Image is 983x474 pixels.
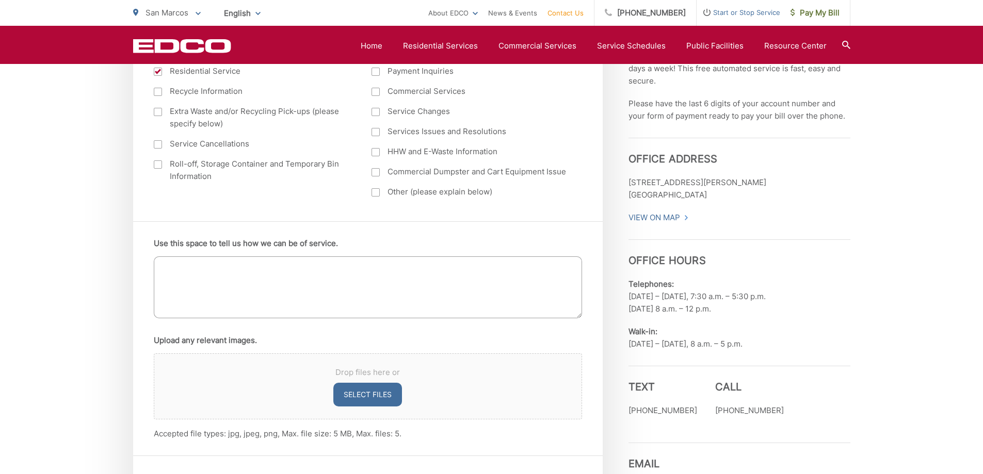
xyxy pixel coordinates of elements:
button: select files, upload any relevant images. [333,383,402,406]
a: Home [361,40,382,52]
label: Services Issues and Resolutions [372,125,569,138]
a: EDCD logo. Return to the homepage. [133,39,231,53]
p: [DATE] – [DATE], 8 a.m. – 5 p.m. [629,325,850,350]
label: Service Changes [372,105,569,118]
label: Residential Service [154,65,351,77]
label: Roll-off, Storage Container and Temporary Bin Information [154,158,351,183]
p: [STREET_ADDRESS][PERSON_NAME] [GEOGRAPHIC_DATA] [629,176,850,201]
h3: Office Address [629,138,850,165]
a: About EDCO [428,7,478,19]
a: Contact Us [547,7,584,19]
a: News & Events [488,7,537,19]
label: Commercial Dumpster and Cart Equipment Issue [372,166,569,178]
a: Residential Services [403,40,478,52]
p: [DATE] – [DATE], 7:30 a.m. – 5:30 p.m. [DATE] 8 a.m. – 12 p.m. [629,278,850,315]
h3: Call [715,381,784,393]
span: Accepted file types: jpg, jpeg, png, Max. file size: 5 MB, Max. files: 5. [154,429,401,438]
span: San Marcos [146,8,188,18]
label: Commercial Services [372,85,569,97]
h3: Email [629,443,850,470]
a: View On Map [629,211,689,224]
label: HHW and E-Waste Information [372,145,569,158]
span: Pay My Bill [791,7,840,19]
p: Please have the last 6 digits of your account number and your form of payment ready to pay your b... [629,97,850,122]
span: Drop files here or [167,366,569,379]
label: Payment Inquiries [372,65,569,77]
b: Telephones: [629,279,674,289]
a: Resource Center [764,40,827,52]
label: Use this space to tell us how we can be of service. [154,239,338,248]
h3: Office Hours [629,239,850,267]
a: Public Facilities [686,40,744,52]
a: Commercial Services [498,40,576,52]
p: [PHONE_NUMBER] [629,404,697,417]
label: Other (please explain below) [372,186,569,198]
p: [PHONE_NUMBER] [715,404,784,417]
span: English [216,4,268,22]
label: Service Cancellations [154,138,351,150]
b: Walk-in: [629,326,657,336]
a: Service Schedules [597,40,666,52]
label: Extra Waste and/or Recycling Pick-ups (please specify below) [154,105,351,130]
h3: Text [629,381,697,393]
label: Upload any relevant images. [154,336,257,345]
label: Recycle Information [154,85,351,97]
